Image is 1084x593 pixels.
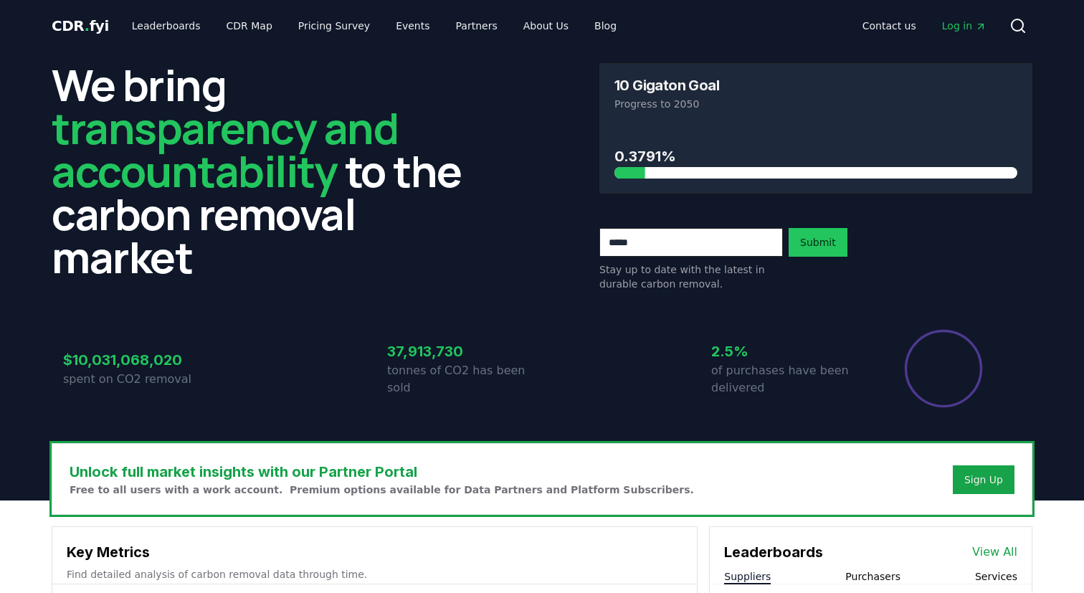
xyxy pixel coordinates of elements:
[444,13,509,39] a: Partners
[70,461,694,483] h3: Unlock full market insights with our Partner Portal
[845,569,900,584] button: Purchasers
[583,13,628,39] a: Blog
[724,569,771,584] button: Suppliers
[942,19,986,33] span: Log in
[851,13,928,39] a: Contact us
[789,228,847,257] button: Submit
[512,13,580,39] a: About Us
[614,146,1017,167] h3: 0.3791%
[964,473,1003,487] a: Sign Up
[711,362,866,397] p: of purchases have been delivered
[387,362,542,397] p: tonnes of CO2 has been sold
[52,98,398,200] span: transparency and accountability
[67,541,683,563] h3: Key Metrics
[724,541,823,563] h3: Leaderboards
[931,13,998,39] a: Log in
[52,17,109,34] span: CDR fyi
[85,17,90,34] span: .
[63,349,218,371] h3: $10,031,068,020
[851,13,998,39] nav: Main
[67,567,683,582] p: Find detailed analysis of carbon removal data through time.
[384,13,441,39] a: Events
[215,13,284,39] a: CDR Map
[711,341,866,362] h3: 2.5%
[120,13,628,39] nav: Main
[953,465,1014,494] button: Sign Up
[52,16,109,36] a: CDR.fyi
[120,13,212,39] a: Leaderboards
[387,341,542,362] h3: 37,913,730
[975,569,1017,584] button: Services
[287,13,381,39] a: Pricing Survey
[599,262,783,291] p: Stay up to date with the latest in durable carbon removal.
[52,63,485,278] h2: We bring to the carbon removal market
[614,78,719,92] h3: 10 Gigaton Goal
[972,544,1017,561] a: View All
[63,371,218,388] p: spent on CO2 removal
[614,97,1017,111] p: Progress to 2050
[903,328,984,409] div: Percentage of sales delivered
[70,483,694,497] p: Free to all users with a work account. Premium options available for Data Partners and Platform S...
